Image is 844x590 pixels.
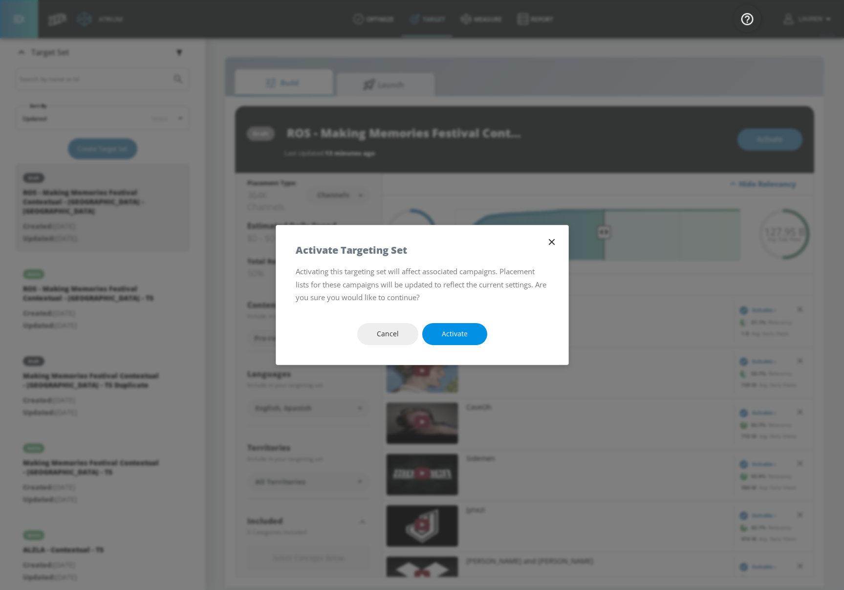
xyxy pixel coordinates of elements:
[296,245,407,255] h5: Activate Targeting Set
[442,328,468,340] span: Activate
[422,323,487,345] button: Activate
[296,265,549,304] p: Activating this targeting set will affect associated campaigns. Placement lists for these campaig...
[357,323,418,345] button: Cancel
[734,5,761,32] button: Open Resource Center
[377,328,399,340] span: Cancel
